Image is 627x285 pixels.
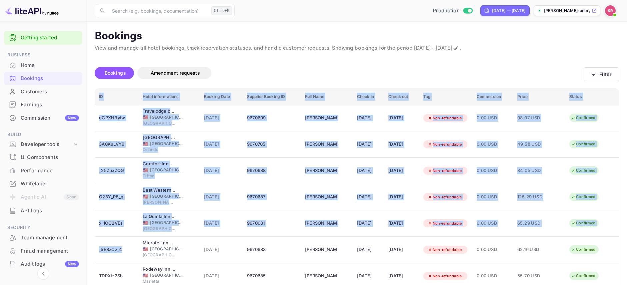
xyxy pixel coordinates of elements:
span: [DATE] [204,272,239,280]
div: [DATE] [388,192,415,202]
th: Hotel informations [139,89,200,105]
span: Business [4,51,82,59]
div: Fraud management [21,247,79,255]
span: Bookings [105,70,126,76]
th: Tag [419,89,473,105]
span: [GEOGRAPHIC_DATA] [150,220,183,226]
p: Bookings [95,30,619,43]
img: LiteAPI logo [5,5,59,16]
div: Getting started [4,31,82,45]
div: _5E8zCz_4 [99,244,135,255]
div: Whitelabel [4,177,82,190]
div: CommissionNew [4,112,82,125]
input: Search (e.g. bookings, documentation) [108,4,209,17]
div: Confirmed [567,166,600,175]
div: 9670688 [247,165,297,176]
div: [DATE] [357,271,380,281]
div: [DATE] [357,113,380,123]
a: Performance [4,164,82,177]
div: dGPXHBytw [99,113,135,123]
div: [DATE] [388,271,415,281]
span: 0.00 USD [477,246,509,253]
div: 9670681 [247,218,297,229]
div: Team management [4,231,82,244]
div: Non-refundable [423,272,466,280]
div: Michelle Glidden [305,192,338,202]
div: Bookings [21,75,79,82]
div: Kenneth Coen [305,244,338,255]
span: [DATE] [204,220,239,227]
span: United States of America [143,194,148,199]
p: View and manage all hotel bookings, track reservation statuses, and handle customer requests. Sho... [95,44,619,52]
a: Getting started [21,34,79,42]
div: New [65,115,79,121]
div: Rodeway Inn & Suites [143,266,176,273]
span: Tifton [143,173,176,179]
div: Best Western Plus The Inn at Sharon/Foxboro [143,187,176,194]
span: United States of America [143,247,148,251]
span: 0.00 USD [477,114,509,122]
span: [GEOGRAPHIC_DATA] [150,193,183,199]
div: Switch to Sandbox mode [430,7,475,15]
span: 55.70 USD [517,272,551,280]
div: Confirmed [567,114,600,122]
th: Commission [473,89,513,105]
a: Fraud management [4,245,82,257]
p: [PERSON_NAME]-unbrg.[PERSON_NAME]... [544,8,590,14]
div: Jeffrey Hernandez [305,113,338,123]
div: [DATE] [357,244,380,255]
div: [DATE] [388,218,415,229]
a: Audit logsNew [4,258,82,270]
div: UI Components [4,151,82,164]
div: Bookings [4,72,82,85]
div: 9670705 [247,139,297,150]
span: 49.58 USD [517,141,551,148]
th: Status [565,89,619,105]
a: UI Components [4,151,82,163]
span: 0.00 USD [477,167,509,174]
div: x_1OQ2VEs [99,218,135,229]
th: Price [513,89,565,105]
div: Microtel Inn & Suites by Wyndham Port Charlotte/Punta Gorda [143,240,176,246]
div: 9670687 [247,192,297,202]
div: Fraud management [4,245,82,258]
div: account-settings tabs [95,67,584,79]
th: Full Name [301,89,353,105]
div: 9670683 [247,244,297,255]
div: Team management [21,234,79,242]
div: [DATE] [357,139,380,150]
span: [GEOGRAPHIC_DATA] [150,114,183,120]
div: Lisa Gill [305,139,338,150]
a: CommissionNew [4,112,82,124]
span: Production [433,7,460,15]
div: Home [21,62,79,69]
div: [DATE] — [DATE] [492,8,525,14]
div: [DATE] [388,139,415,150]
div: Earnings [21,101,79,109]
div: Non-refundable [423,167,466,175]
div: 9670699 [247,113,297,123]
th: Supplier Booking ID [243,89,301,105]
div: Customers [4,85,82,98]
div: API Logs [4,204,82,217]
span: [DATE] [204,114,239,122]
div: Cristian Chavez [305,165,338,176]
div: Developer tools [21,141,72,148]
div: Audit logsNew [4,258,82,271]
span: 0.00 USD [477,193,509,201]
span: Marietta [143,278,176,284]
div: Inigo De Aristegui [305,271,338,281]
div: TDPXtz2Sb [99,271,135,281]
div: Customers [21,88,79,96]
div: Non-refundable [423,140,466,149]
div: Non-refundable [423,114,466,122]
a: Earnings [4,98,82,111]
span: 62.16 USD [517,246,551,253]
span: United States of America [143,273,148,278]
span: [GEOGRAPHIC_DATA] [150,272,183,278]
div: _25ZuxZQG [99,165,135,176]
span: Amendment requests [151,70,200,76]
div: 3A0KuLVY9 [99,139,135,150]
